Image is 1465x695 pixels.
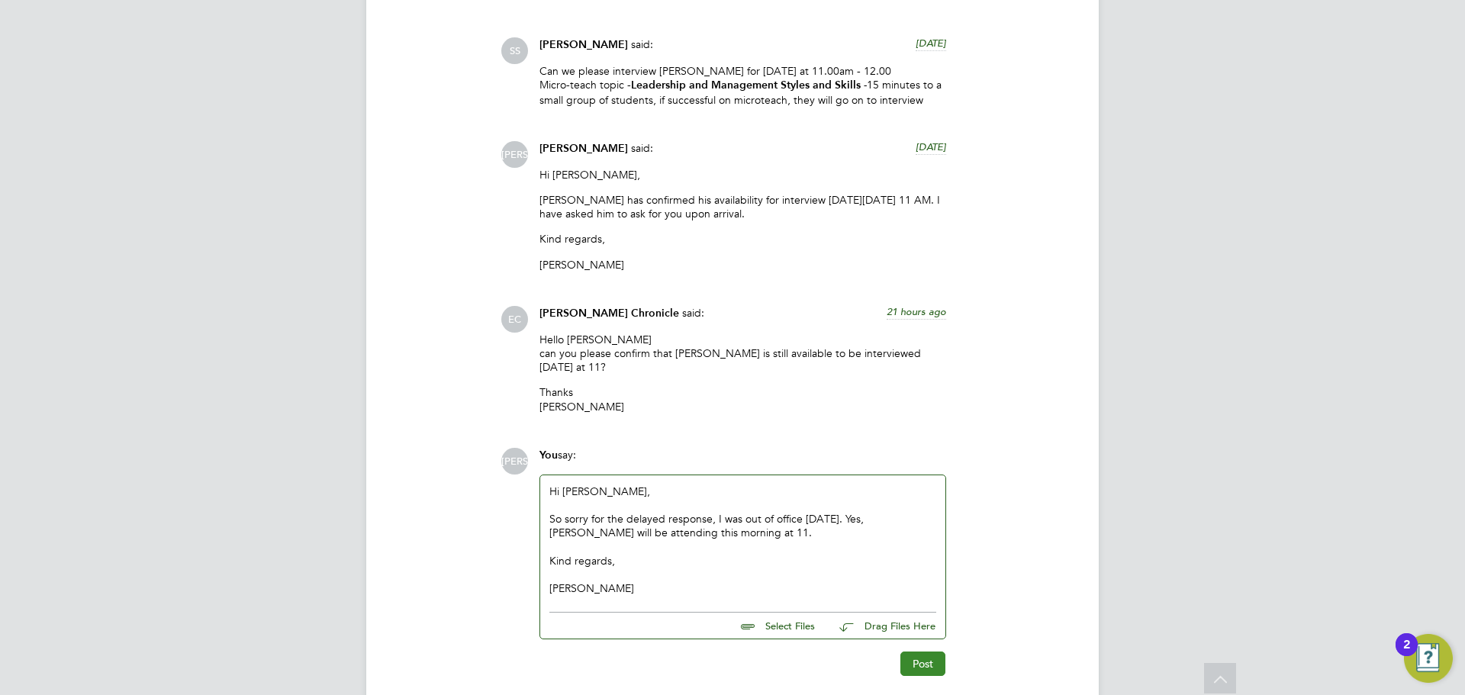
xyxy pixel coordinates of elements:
[539,385,946,413] p: Thanks [PERSON_NAME]
[501,37,528,64] span: SS
[631,37,653,51] span: said:
[916,140,946,153] span: [DATE]
[1404,634,1453,683] button: Open Resource Center, 2 new notifications
[501,448,528,475] span: [PERSON_NAME]
[1403,645,1410,664] div: 2
[539,38,628,51] span: [PERSON_NAME]
[539,64,946,107] p: Can we please interview [PERSON_NAME] for [DATE] at 11.00am - 12.00 Micro-teach topic - 15 minute...
[549,554,936,568] div: Kind regards,
[549,484,936,596] div: Hi [PERSON_NAME],
[539,333,946,375] p: Hello [PERSON_NAME] can you please confirm that [PERSON_NAME] is still available to be interviewe...
[887,305,946,318] span: 21 hours ago
[631,79,867,92] strong: Leadership and Management Styles and Skills -
[539,449,558,462] span: You
[501,306,528,333] span: EC
[549,512,936,539] div: So sorry for the delayed response, I was out of office [DATE]. Yes, [PERSON_NAME] will be attendi...
[549,581,936,595] div: [PERSON_NAME]
[539,232,946,246] p: Kind regards,
[631,141,653,155] span: said:
[900,652,945,676] button: Post
[539,142,628,155] span: [PERSON_NAME]
[682,306,704,320] span: said:
[827,610,936,642] button: Drag Files Here
[539,193,946,220] p: [PERSON_NAME] has confirmed his availability for interview [DATE][DATE] 11 AM. I have asked him t...
[539,307,679,320] span: [PERSON_NAME] Chronicle
[916,37,946,50] span: [DATE]
[539,258,946,272] p: [PERSON_NAME]
[539,448,946,475] div: say:
[539,168,946,182] p: Hi [PERSON_NAME],
[501,141,528,168] span: [PERSON_NAME]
